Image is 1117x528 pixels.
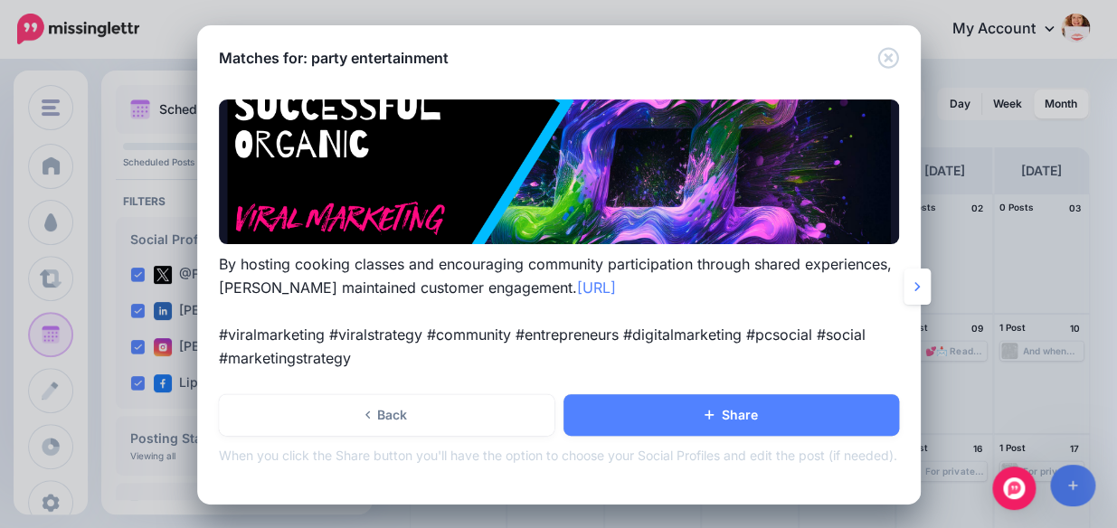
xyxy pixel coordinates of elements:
div: Open Intercom Messenger [992,467,1036,510]
button: Close [877,47,899,70]
a: Back [219,394,554,436]
a: [URL] [577,278,616,297]
a: Share [563,394,899,436]
p: By hosting cooking classes and encouraging community participation through shared experiences, [P... [219,253,899,371]
p: When you click the Share button you'll have the option to choose your Social Profiles and edit th... [219,445,899,466]
h5: Matches for: party entertainment [219,47,449,69]
img: SWDV0TIWOGFPOG07QQPOL3NDKQRDS62R.png [219,99,899,244]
